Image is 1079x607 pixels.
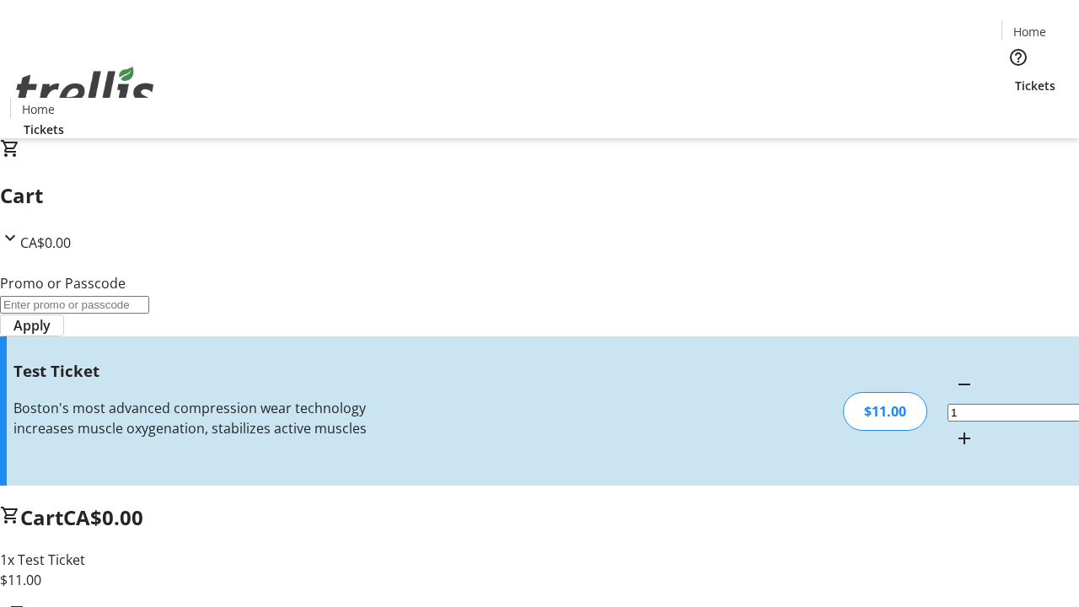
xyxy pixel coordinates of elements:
span: Apply [13,315,51,336]
span: Tickets [1015,77,1055,94]
button: Cart [1001,94,1035,128]
a: Tickets [10,121,78,138]
span: Tickets [24,121,64,138]
div: $11.00 [843,392,927,431]
a: Home [11,100,65,118]
button: Decrement by one [947,368,981,401]
span: Home [22,100,55,118]
span: CA$0.00 [63,503,143,531]
span: CA$0.00 [20,234,71,252]
img: Orient E2E Organization rLSD6j4t4v's Logo [10,48,160,132]
a: Tickets [1001,77,1069,94]
a: Home [1002,23,1056,40]
button: Help [1001,40,1035,74]
div: Boston's most advanced compression wear technology increases muscle oxygenation, stabilizes activ... [13,398,382,438]
button: Increment by one [947,422,981,455]
h3: Test Ticket [13,359,382,383]
span: Home [1013,23,1046,40]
